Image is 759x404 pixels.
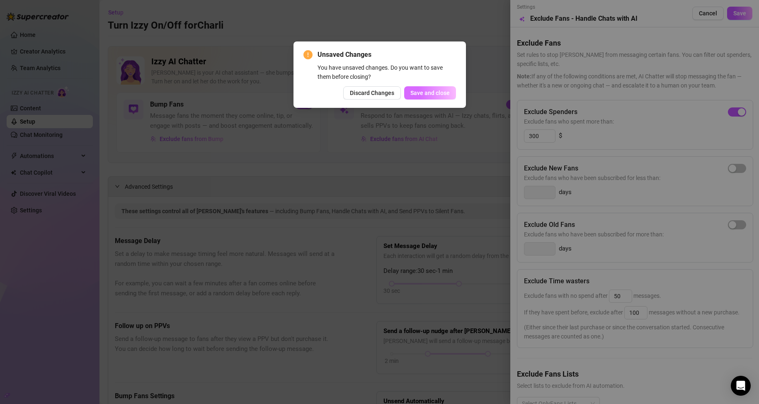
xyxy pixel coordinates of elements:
span: Unsaved Changes [318,50,456,60]
span: exclamation-circle [303,50,313,59]
button: Save and close [404,86,456,100]
span: Save and close [410,90,450,96]
div: You have unsaved changes. Do you want to save them before closing? [318,63,456,81]
button: Discard Changes [343,86,401,100]
span: Discard Changes [350,90,394,96]
div: Open Intercom Messenger [731,376,751,396]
